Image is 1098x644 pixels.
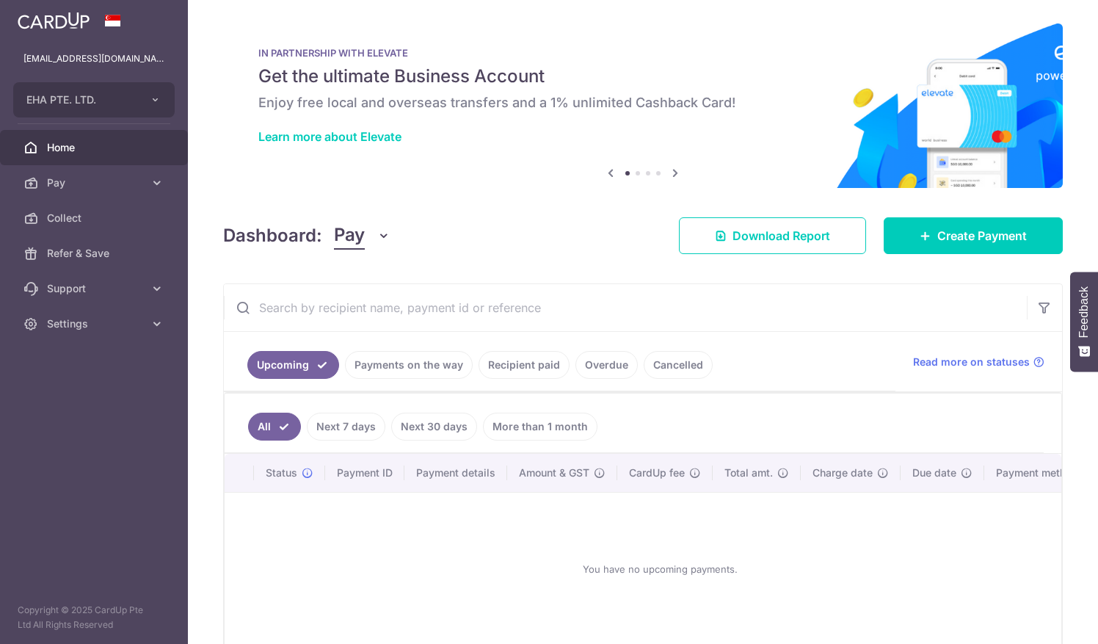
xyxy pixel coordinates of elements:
[732,227,830,245] span: Download Report
[345,351,473,379] a: Payments on the way
[26,93,135,107] span: EHA PTE. LTD.
[483,413,597,441] a: More than 1 month
[575,351,638,379] a: Overdue
[258,65,1028,88] h5: Get the ultimate Business Account
[47,316,144,331] span: Settings
[913,355,1044,369] a: Read more on statuses
[223,222,322,249] h4: Dashboard:
[1070,272,1098,372] button: Feedback - Show survey
[47,176,144,190] span: Pay
[258,47,1028,59] p: IN PARTNERSHIP WITH ELEVATE
[23,51,164,66] p: [EMAIL_ADDRESS][DOMAIN_NAME]
[13,82,175,117] button: EHA PTE. LTD.
[247,351,339,379] a: Upcoming
[884,217,1063,254] a: Create Payment
[248,413,301,441] a: All
[812,466,873,480] span: Charge date
[325,454,404,492] th: Payment ID
[47,211,144,225] span: Collect
[224,284,1027,331] input: Search by recipient name, payment id or reference
[47,246,144,261] span: Refer & Save
[391,413,477,441] a: Next 30 days
[47,281,144,296] span: Support
[307,413,385,441] a: Next 7 days
[258,94,1028,112] h6: Enjoy free local and overseas transfers and a 1% unlimited Cashback Card!
[223,23,1063,188] img: Renovation banner
[912,466,956,480] span: Due date
[937,227,1027,245] span: Create Payment
[479,351,570,379] a: Recipient paid
[266,466,297,480] span: Status
[629,466,685,480] span: CardUp fee
[679,217,866,254] a: Download Report
[334,222,365,250] span: Pay
[242,504,1078,634] div: You have no upcoming payments.
[519,466,589,480] span: Amount & GST
[334,222,390,250] button: Pay
[913,355,1030,369] span: Read more on statuses
[404,454,507,492] th: Payment details
[18,12,90,29] img: CardUp
[724,466,773,480] span: Total amt.
[258,129,401,144] a: Learn more about Elevate
[644,351,713,379] a: Cancelled
[47,140,144,155] span: Home
[984,454,1096,492] th: Payment method
[1077,286,1091,338] span: Feedback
